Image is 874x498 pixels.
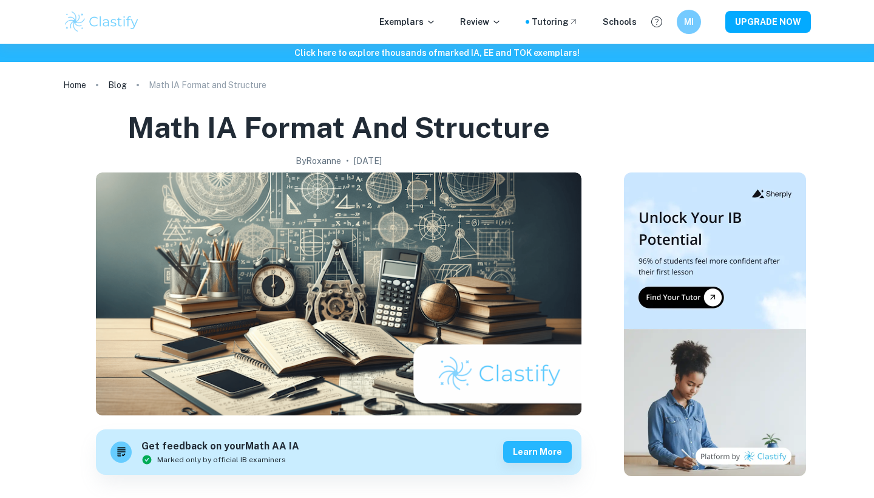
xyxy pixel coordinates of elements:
a: Schools [603,15,637,29]
a: Blog [108,77,127,94]
p: • [346,154,349,168]
img: Thumbnail [624,172,806,476]
button: UPGRADE NOW [725,11,811,33]
img: Math IA Format and Structure cover image [96,172,581,415]
h6: Click here to explore thousands of marked IA, EE and TOK exemplars ! [2,46,872,60]
button: Help and Feedback [646,12,667,32]
h2: [DATE] [354,154,382,168]
a: Tutoring [532,15,578,29]
h2: By Roxanne [296,154,341,168]
button: MI [677,10,701,34]
p: Review [460,15,501,29]
h6: MI [682,15,696,29]
h6: Get feedback on your Math AA IA [141,439,299,454]
img: Clastify logo [63,10,140,34]
p: Exemplars [379,15,436,29]
button: Learn more [503,441,572,463]
span: Marked only by official IB examiners [157,454,286,465]
p: Math IA Format and Structure [149,78,266,92]
h1: Math IA Format and Structure [127,108,550,147]
a: Get feedback on yourMath AA IAMarked only by official IB examinersLearn more [96,429,581,475]
a: Home [63,77,86,94]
